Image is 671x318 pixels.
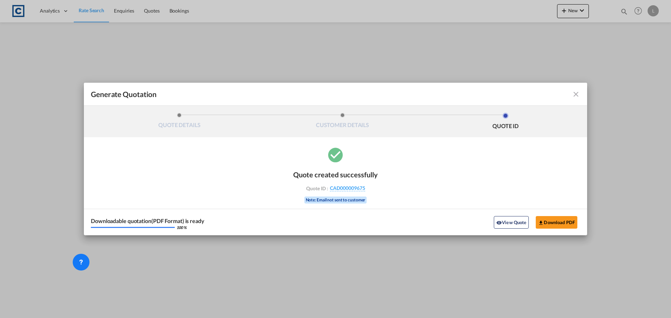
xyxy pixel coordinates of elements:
md-dialog: Generate QuotationQUOTE ... [84,83,587,235]
div: Downloadable quotation(PDF Format) is ready [91,218,204,224]
md-icon: icon-eye [496,220,502,225]
button: icon-eyeView Quote [494,216,529,229]
div: Note: Email not sent to customer [304,197,367,204]
div: Quote created successfully [293,170,378,179]
div: 100 % [176,225,187,229]
span: Generate Quotation [91,90,157,99]
div: Quote ID : [295,185,376,191]
md-icon: icon-checkbox-marked-circle [327,146,344,163]
li: QUOTE ID [424,113,587,132]
li: CUSTOMER DETAILS [261,113,424,132]
span: CAD000009675 [330,185,365,191]
li: QUOTE DETAILS [98,113,261,132]
md-icon: icon-download [538,220,544,225]
button: Download PDF [536,216,577,229]
md-icon: icon-close fg-AAA8AD cursor m-0 [572,90,580,98]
